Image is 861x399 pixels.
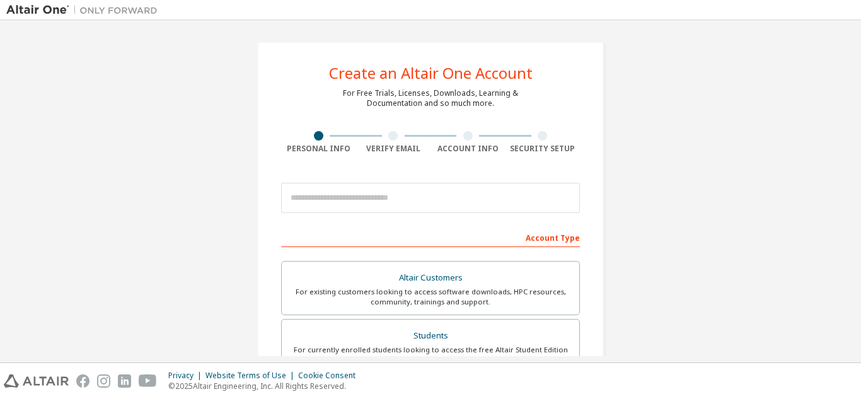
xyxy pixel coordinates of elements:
[281,227,580,247] div: Account Type
[205,371,298,381] div: Website Terms of Use
[329,66,533,81] div: Create an Altair One Account
[343,88,518,108] div: For Free Trials, Licenses, Downloads, Learning & Documentation and so much more.
[97,374,110,388] img: instagram.svg
[281,144,356,154] div: Personal Info
[289,345,572,365] div: For currently enrolled students looking to access the free Altair Student Edition bundle and all ...
[289,287,572,307] div: For existing customers looking to access software downloads, HPC resources, community, trainings ...
[168,371,205,381] div: Privacy
[6,4,164,16] img: Altair One
[298,371,363,381] div: Cookie Consent
[168,381,363,391] p: © 2025 Altair Engineering, Inc. All Rights Reserved.
[76,374,90,388] img: facebook.svg
[356,144,431,154] div: Verify Email
[430,144,506,154] div: Account Info
[289,327,572,345] div: Students
[139,374,157,388] img: youtube.svg
[289,269,572,287] div: Altair Customers
[118,374,131,388] img: linkedin.svg
[506,144,581,154] div: Security Setup
[4,374,69,388] img: altair_logo.svg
